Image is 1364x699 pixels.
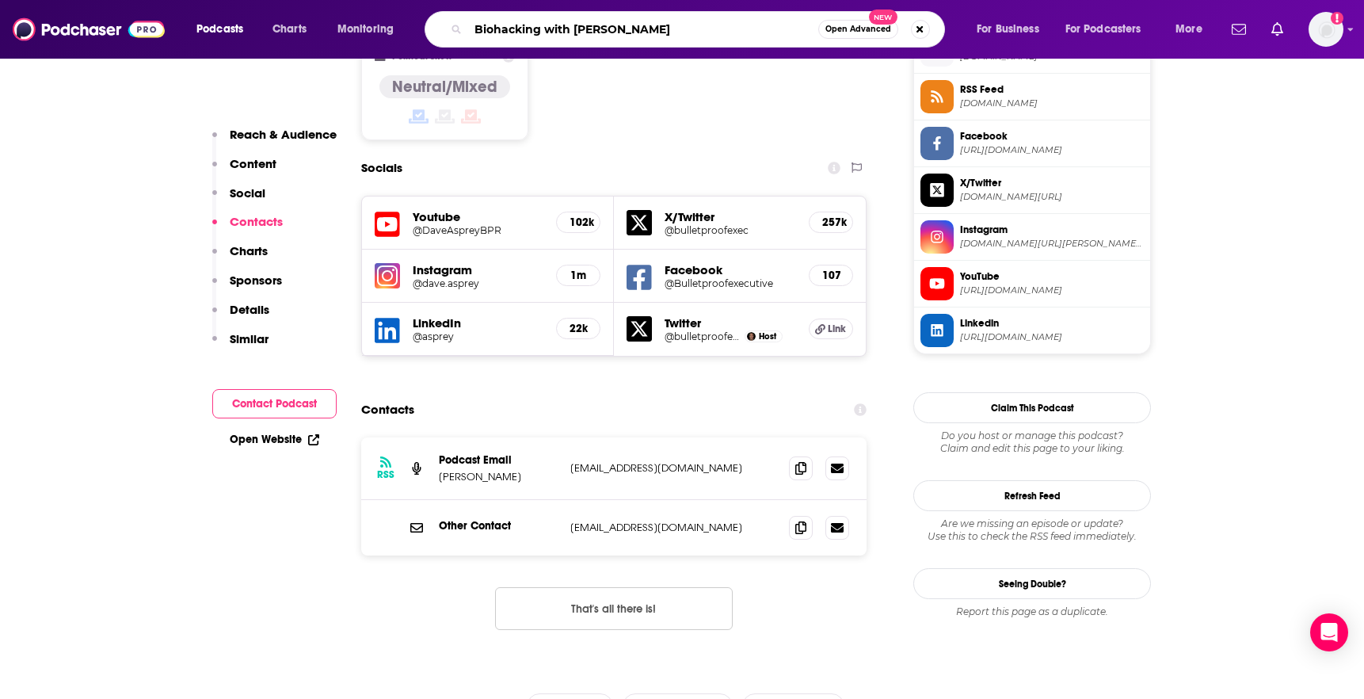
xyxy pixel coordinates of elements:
[212,243,268,273] button: Charts
[230,243,268,258] p: Charts
[361,153,402,183] h2: Socials
[570,461,776,475] p: [EMAIL_ADDRESS][DOMAIN_NAME]
[665,315,796,330] h5: Twitter
[920,267,1144,300] a: YouTube[URL][DOMAIN_NAME]
[1265,16,1290,43] a: Show notifications dropdown
[230,127,337,142] p: Reach & Audience
[230,185,265,201] p: Social
[960,331,1144,343] span: https://www.linkedin.com/in/asprey
[960,129,1144,143] span: Facebook
[361,395,414,425] h2: Contacts
[212,302,269,331] button: Details
[1065,18,1141,40] span: For Podcasters
[570,216,587,229] h5: 102k
[920,80,1144,113] a: RSS Feed[DOMAIN_NAME]
[375,263,400,288] img: iconImage
[913,518,1151,543] div: Are we missing an episode or update? Use this to check the RSS feed immediately.
[212,389,337,418] button: Contact Podcast
[665,209,796,224] h5: X/Twitter
[960,191,1144,203] span: twitter.com/bulletproofexec
[1331,12,1343,25] svg: Add a profile image
[212,127,337,156] button: Reach & Audience
[1310,613,1348,651] div: Open Intercom Messenger
[413,262,543,277] h5: Instagram
[869,10,897,25] span: New
[262,17,316,42] a: Charts
[960,285,1144,296] span: https://www.youtube.com/@DaveAspreyBPR
[1175,18,1202,40] span: More
[440,11,960,48] div: Search podcasts, credits, & more...
[392,77,497,97] h4: Neutral/Mixed
[185,17,264,42] button: open menu
[960,223,1144,237] span: Instagram
[920,127,1144,160] a: Facebook[URL][DOMAIN_NAME]
[913,605,1151,618] div: Report this page as a duplicate.
[920,174,1144,207] a: X/Twitter[DOMAIN_NAME][URL]
[913,568,1151,599] a: Seeing Double?
[825,25,891,33] span: Open Advanced
[230,156,276,171] p: Content
[212,273,282,302] button: Sponsors
[1309,12,1343,47] img: User Profile
[913,392,1151,423] button: Claim This Podcast
[212,156,276,185] button: Content
[913,480,1151,511] button: Refresh Feed
[495,587,733,630] button: Nothing here.
[913,430,1151,455] div: Claim and edit this page to your liking.
[977,18,1039,40] span: For Business
[230,433,319,446] a: Open Website
[822,216,840,229] h5: 257k
[272,18,307,40] span: Charts
[212,331,269,361] button: Similar
[439,453,558,467] p: Podcast Email
[1225,16,1252,43] a: Show notifications dropdown
[809,319,853,339] a: Link
[1055,17,1164,42] button: open menu
[960,269,1144,284] span: YouTube
[1309,12,1343,47] span: Logged in as SolComms
[665,330,741,342] a: @bulletproofexec
[230,273,282,288] p: Sponsors
[13,14,165,44] a: Podchaser - Follow, Share and Rate Podcasts
[960,176,1144,190] span: X/Twitter
[913,430,1151,442] span: Do you host or manage this podcast?
[920,314,1144,347] a: Linkedin[URL][DOMAIN_NAME]
[747,332,756,341] img: Dave Asprey
[960,316,1144,330] span: Linkedin
[570,269,587,282] h5: 1m
[230,302,269,317] p: Details
[377,468,394,481] h3: RSS
[468,17,818,42] input: Search podcasts, credits, & more...
[818,20,898,39] button: Open AdvancedNew
[413,330,543,342] a: @asprey
[230,214,283,229] p: Contacts
[759,331,776,342] span: Host
[326,17,414,42] button: open menu
[570,322,587,335] h5: 22k
[413,209,543,224] h5: Youtube
[960,82,1144,97] span: RSS Feed
[1309,12,1343,47] button: Show profile menu
[960,238,1144,250] span: instagram.com/dave.asprey
[196,18,243,40] span: Podcasts
[828,323,846,335] span: Link
[665,224,796,236] a: @bulletproofexec
[212,214,283,243] button: Contacts
[413,277,543,289] a: @dave.asprey
[570,521,776,534] p: [EMAIL_ADDRESS][DOMAIN_NAME]
[413,224,543,236] a: @DaveAspreyBPR
[920,220,1144,254] a: Instagram[DOMAIN_NAME][URL][PERSON_NAME][DOMAIN_NAME]
[665,277,796,289] a: @Bulletproofexecutive
[439,470,558,483] p: [PERSON_NAME]
[822,269,840,282] h5: 107
[665,262,796,277] h5: Facebook
[1164,17,1222,42] button: open menu
[960,144,1144,156] span: https://www.facebook.com/Bulletproofexecutive
[960,97,1144,109] span: rss.art19.com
